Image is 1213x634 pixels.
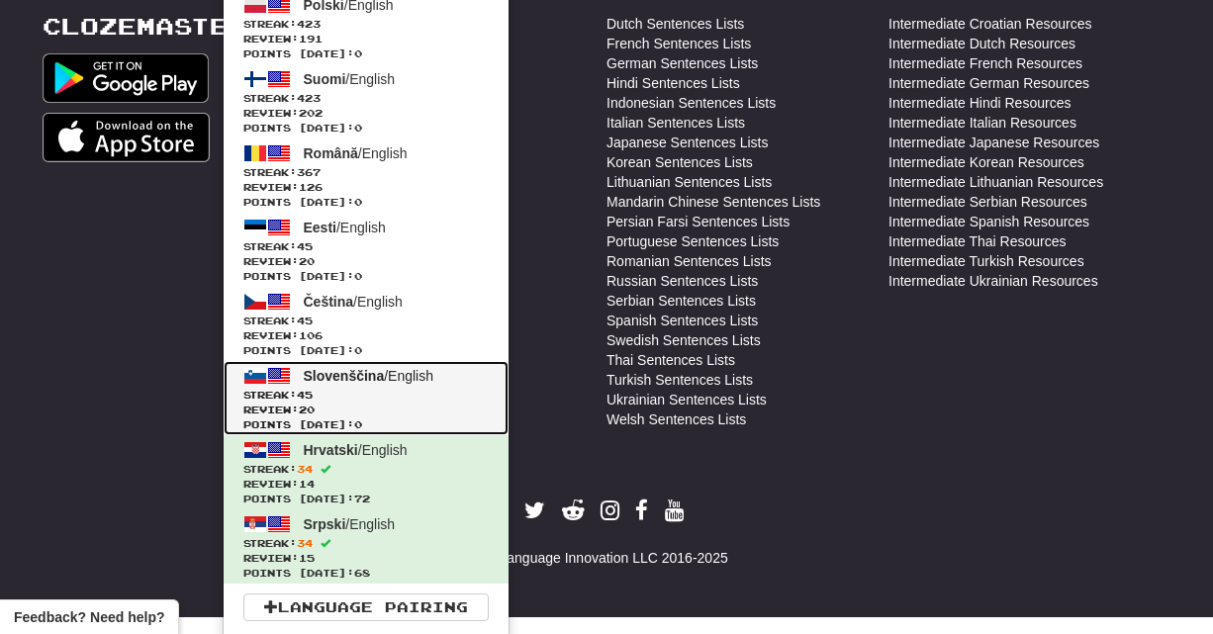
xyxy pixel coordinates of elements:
[243,536,489,551] span: Streak:
[606,330,761,350] a: Swedish Sentences Lists
[304,368,434,384] span: / English
[606,172,772,192] a: Lithuanian Sentences Lists
[304,71,346,87] span: Suomi
[606,14,744,34] a: Dutch Sentences Lists
[888,271,1098,291] a: Intermediate Ukrainian Resources
[243,32,489,46] span: Review: 191
[224,361,509,435] a: Slovenščina/EnglishStreak:45 Review:20Points [DATE]:0
[606,251,772,271] a: Romanian Sentences Lists
[224,64,509,138] a: Suomi/EnglishStreak:423 Review:202Points [DATE]:0
[304,145,408,161] span: / English
[297,240,313,252] span: 45
[888,172,1103,192] a: Intermediate Lithuanian Resources
[243,403,489,417] span: Review: 20
[606,133,768,152] a: Japanese Sentences Lists
[304,516,396,532] span: / English
[888,14,1091,34] a: Intermediate Croatian Resources
[224,287,509,361] a: Čeština/EnglishStreak:45 Review:106Points [DATE]:0
[243,254,489,269] span: Review: 20
[297,18,321,30] span: 423
[888,73,1089,93] a: Intermediate German Resources
[243,121,489,136] span: Points [DATE]: 0
[243,462,489,477] span: Streak:
[243,551,489,566] span: Review: 15
[606,152,753,172] a: Korean Sentences Lists
[304,368,385,384] span: Slovenščina
[243,180,489,195] span: Review: 126
[243,566,489,581] span: Points [DATE]: 68
[888,133,1099,152] a: Intermediate Japanese Resources
[606,93,776,113] a: Indonesian Sentences Lists
[606,370,753,390] a: Turkish Sentences Lists
[297,389,313,401] span: 45
[243,269,489,284] span: Points [DATE]: 0
[297,537,313,549] span: 34
[243,165,489,180] span: Streak:
[304,145,358,161] span: Română
[297,92,321,104] span: 423
[304,294,403,310] span: / English
[606,113,745,133] a: Italian Sentences Lists
[888,212,1089,231] a: Intermediate Spanish Resources
[297,166,321,178] span: 367
[224,213,509,287] a: Eesti/EnglishStreak:45 Review:20Points [DATE]:0
[304,220,386,235] span: / English
[888,152,1084,172] a: Intermediate Korean Resources
[243,477,489,492] span: Review: 14
[304,442,358,458] span: Hrvatski
[243,17,489,32] span: Streak:
[243,91,489,106] span: Streak:
[304,220,336,235] span: Eesti
[888,53,1082,73] a: Intermediate French Resources
[606,34,751,53] a: French Sentences Lists
[606,390,767,409] a: Ukrainian Sentences Lists
[606,409,746,429] a: Welsh Sentences Lists
[606,73,740,93] a: Hindi Sentences Lists
[606,271,758,291] a: Russian Sentences Lists
[243,46,489,61] span: Points [DATE]: 0
[606,311,758,330] a: Spanish Sentences Lists
[243,195,489,210] span: Points [DATE]: 0
[606,231,779,251] a: Portuguese Sentences Lists
[224,509,509,584] a: Srpski/EnglishStreak:34 Review:15Points [DATE]:68
[224,138,509,213] a: Română/EnglishStreak:367 Review:126Points [DATE]:0
[43,14,247,39] a: Clozemaster
[304,71,396,87] span: / English
[606,53,758,73] a: German Sentences Lists
[888,34,1075,53] a: Intermediate Dutch Resources
[243,343,489,358] span: Points [DATE]: 0
[888,231,1067,251] a: Intermediate Thai Resources
[606,291,756,311] a: Serbian Sentences Lists
[243,492,489,506] span: Points [DATE]: 72
[243,388,489,403] span: Streak:
[243,328,489,343] span: Review: 106
[43,53,209,103] img: Get it on Google Play
[888,93,1071,113] a: Intermediate Hindi Resources
[297,315,313,326] span: 45
[888,251,1084,271] a: Intermediate Turkish Resources
[243,593,489,621] a: Language Pairing
[606,212,790,231] a: Persian Farsi Sentences Lists
[243,106,489,121] span: Review: 202
[304,516,346,532] span: Srpski
[304,442,408,458] span: / English
[888,192,1087,212] a: Intermediate Serbian Resources
[43,113,210,162] img: Get it on App Store
[297,463,313,475] span: 34
[243,417,489,432] span: Points [DATE]: 0
[888,113,1076,133] a: Intermediate Italian Resources
[243,239,489,254] span: Streak:
[304,294,354,310] span: Čeština
[243,314,489,328] span: Streak:
[606,192,820,212] a: Mandarin Chinese Sentences Lists
[224,435,509,509] a: Hrvatski/EnglishStreak:34 Review:14Points [DATE]:72
[14,607,164,627] span: Open feedback widget
[606,350,735,370] a: Thai Sentences Lists
[43,548,1170,568] div: © Language Innovation LLC 2016-2025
